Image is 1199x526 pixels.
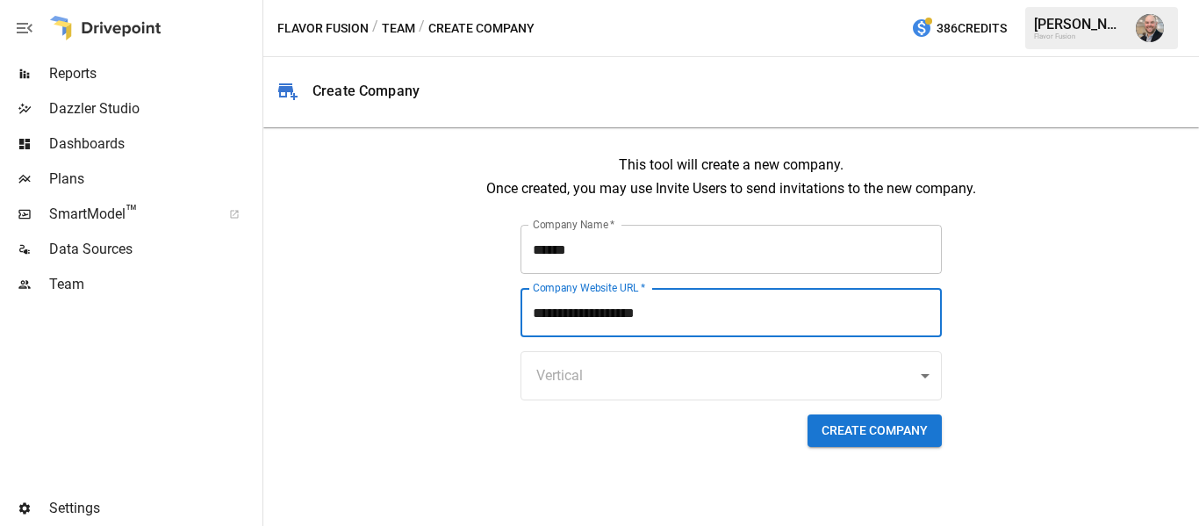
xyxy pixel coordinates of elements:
label: Company Name [533,217,614,232]
span: Dashboards [49,133,259,155]
div: Create Company [312,83,420,99]
div: / [419,18,425,40]
span: Reports [49,63,259,84]
img: Dustin Jacobson [1136,14,1164,42]
span: 386 Credits [937,18,1007,40]
button: Team [382,18,415,40]
div: [PERSON_NAME] [1034,16,1125,32]
span: Data Sources [49,239,259,260]
span: ™ [126,201,138,223]
div: Flavor Fusion [1034,32,1125,40]
button: Dustin Jacobson [1125,4,1174,53]
div: This tool will create a new company. [619,156,844,173]
div: Once created, you may use Invite Users to send invitations to the new company. [486,180,976,197]
span: Settings [49,498,259,519]
button: 386Credits [904,12,1014,45]
button: Create Company [808,414,942,447]
span: Team [49,274,259,295]
span: Plans [49,169,259,190]
span: SmartModel [49,204,210,225]
div: / [372,18,378,40]
span: Dazzler Studio [49,98,259,119]
button: Flavor Fusion [277,18,369,40]
label: Company Website URL [533,280,645,295]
